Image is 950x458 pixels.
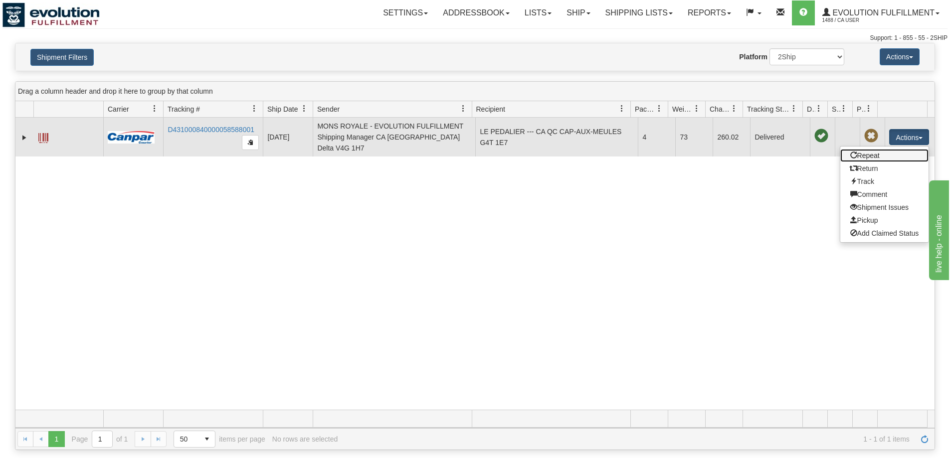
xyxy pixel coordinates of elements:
[146,100,163,117] a: Carrier filter column settings
[675,118,713,156] td: 73
[242,135,259,150] button: Copy to clipboard
[72,431,128,448] span: Page of 1
[48,431,64,447] span: Page 1
[272,435,338,443] div: No rows are selected
[750,118,810,156] td: Delivered
[726,100,743,117] a: Charge filter column settings
[810,100,827,117] a: Delivery Status filter column settings
[7,6,92,18] div: live help - online
[822,15,897,25] span: 1488 / CA User
[296,100,313,117] a: Ship Date filter column settings
[651,100,668,117] a: Packages filter column settings
[814,129,828,143] span: On time
[15,82,935,101] div: grid grouping header
[168,126,254,134] a: D431000840000058588001
[638,118,675,156] td: 4
[688,100,705,117] a: Weight filter column settings
[30,49,94,66] button: Shipment Filters
[435,0,517,25] a: Addressbook
[917,431,933,447] a: Refresh
[476,104,505,114] span: Recipient
[246,100,263,117] a: Tracking # filter column settings
[840,227,929,240] a: Add Claimed Status
[840,188,929,201] a: Comment
[713,118,750,156] td: 260.02
[317,104,340,114] span: Sender
[168,104,200,114] span: Tracking #
[739,52,767,62] label: Platform
[840,201,929,214] a: Shipment Issues
[635,104,656,114] span: Packages
[559,0,597,25] a: Ship
[108,131,155,144] img: 14 - Canpar
[840,214,929,227] a: Pickup
[747,104,790,114] span: Tracking Status
[598,0,680,25] a: Shipping lists
[889,129,929,145] button: Actions
[2,34,948,42] div: Support: 1 - 855 - 55 - 2SHIP
[180,434,193,444] span: 50
[815,0,947,25] a: Evolution Fulfillment 1488 / CA User
[840,162,929,175] a: Return
[710,104,731,114] span: Charge
[832,104,840,114] span: Shipment Issues
[267,104,298,114] span: Ship Date
[376,0,435,25] a: Settings
[840,149,929,162] a: Repeat
[857,104,865,114] span: Pickup Status
[680,0,739,25] a: Reports
[927,178,949,280] iframe: chat widget
[455,100,472,117] a: Sender filter column settings
[672,104,693,114] span: Weight
[807,104,815,114] span: Delivery Status
[840,175,929,188] a: Track
[263,118,313,156] td: [DATE]
[174,431,265,448] span: items per page
[199,431,215,447] span: select
[345,435,910,443] span: 1 - 1 of 1 items
[19,133,29,143] a: Expand
[38,129,48,145] a: Label
[517,0,559,25] a: Lists
[880,48,920,65] button: Actions
[108,104,129,114] span: Carrier
[860,100,877,117] a: Pickup Status filter column settings
[475,118,638,156] td: LE PEDALIER --- CA QC CAP-AUX-MEULES G4T 1E7
[613,100,630,117] a: Recipient filter column settings
[174,431,215,448] span: Page sizes drop down
[785,100,802,117] a: Tracking Status filter column settings
[2,2,100,27] img: logo1488.jpg
[830,8,935,17] span: Evolution Fulfillment
[92,431,112,447] input: Page 1
[864,129,878,143] span: Pickup Not Assigned
[835,100,852,117] a: Shipment Issues filter column settings
[313,118,475,156] td: MONS ROYALE - EVOLUTION FULFILLMENT Shipping Manager CA [GEOGRAPHIC_DATA] Delta V4G 1H7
